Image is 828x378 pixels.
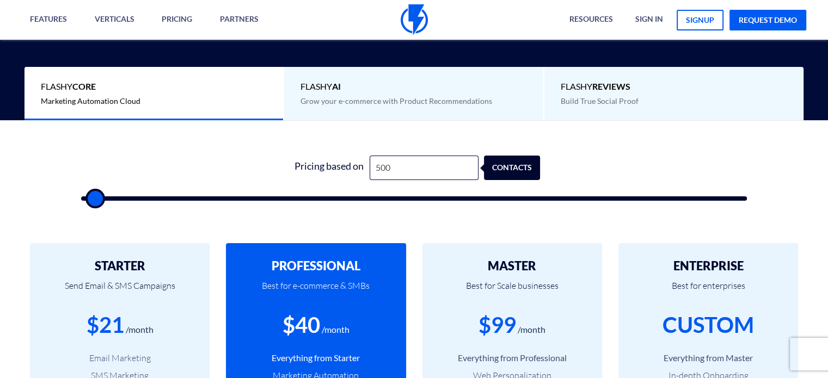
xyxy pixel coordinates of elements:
div: /month [126,324,154,336]
div: /month [322,324,349,336]
li: Everything from Starter [242,352,389,364]
a: request demo [729,10,806,30]
h2: STARTER [46,259,193,272]
span: Grow your e-commerce with Product Recommendations [300,96,492,106]
li: Email Marketing [46,352,193,364]
b: Core [72,81,96,91]
div: $40 [283,309,320,340]
div: $99 [479,309,516,340]
b: AI [332,81,341,91]
li: Everything from Professional [439,352,586,364]
span: Marketing Automation Cloud [41,96,140,106]
b: REVIEWS [592,81,630,91]
p: Best for e-commerce & SMBs [242,272,389,309]
div: Pricing based on [288,156,370,180]
h2: MASTER [439,259,586,272]
div: /month [518,324,545,336]
h2: ENTERPRISE [635,259,782,272]
a: signup [677,10,723,30]
p: Best for Scale businesses [439,272,586,309]
span: Flashy [561,80,788,93]
div: $21 [87,309,124,340]
p: Send Email & SMS Campaigns [46,272,193,309]
li: Everything from Master [635,352,782,364]
span: Build True Social Proof [561,96,639,106]
span: Flashy [41,80,267,93]
div: CUSTOM [663,309,754,340]
div: contacts [496,156,553,180]
p: Best for enterprises [635,272,782,309]
h2: PROFESSIONAL [242,259,389,272]
span: Flashy [300,80,526,93]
